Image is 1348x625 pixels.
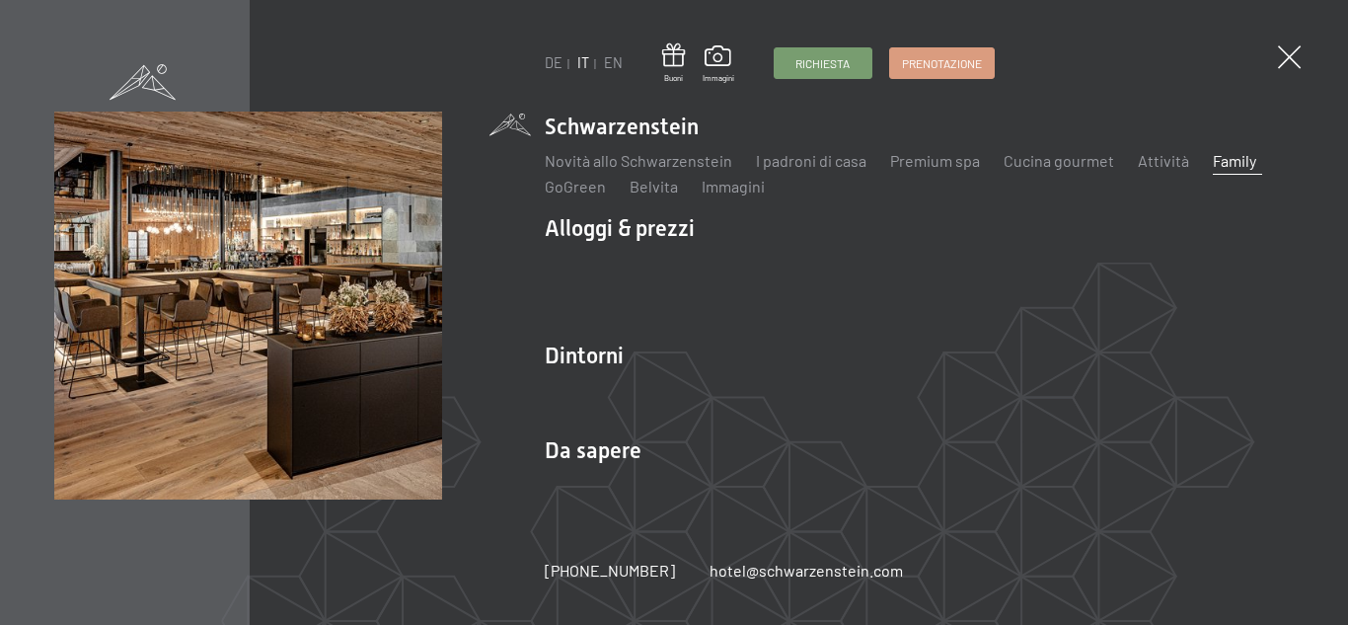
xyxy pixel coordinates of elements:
[545,561,675,580] span: [PHONE_NUMBER]
[710,560,903,582] a: hotel@schwarzenstein.com
[604,54,623,71] a: EN
[1004,151,1114,170] a: Cucina gourmet
[545,177,606,195] a: GoGreen
[703,73,734,84] span: Immagini
[630,177,678,195] a: Belvita
[775,48,871,78] a: Richiesta
[890,48,994,78] a: Prenotazione
[756,151,866,170] a: I padroni di casa
[1138,151,1189,170] a: Attività
[545,560,675,582] a: [PHONE_NUMBER]
[890,151,980,170] a: Premium spa
[662,73,685,84] span: Buoni
[703,45,734,83] a: Immagini
[577,54,589,71] a: IT
[662,43,685,84] a: Buoni
[545,151,732,170] a: Novità allo Schwarzenstein
[702,177,765,195] a: Immagini
[795,55,850,72] span: Richiesta
[1213,151,1256,170] a: Family
[902,55,982,72] span: Prenotazione
[545,54,562,71] a: DE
